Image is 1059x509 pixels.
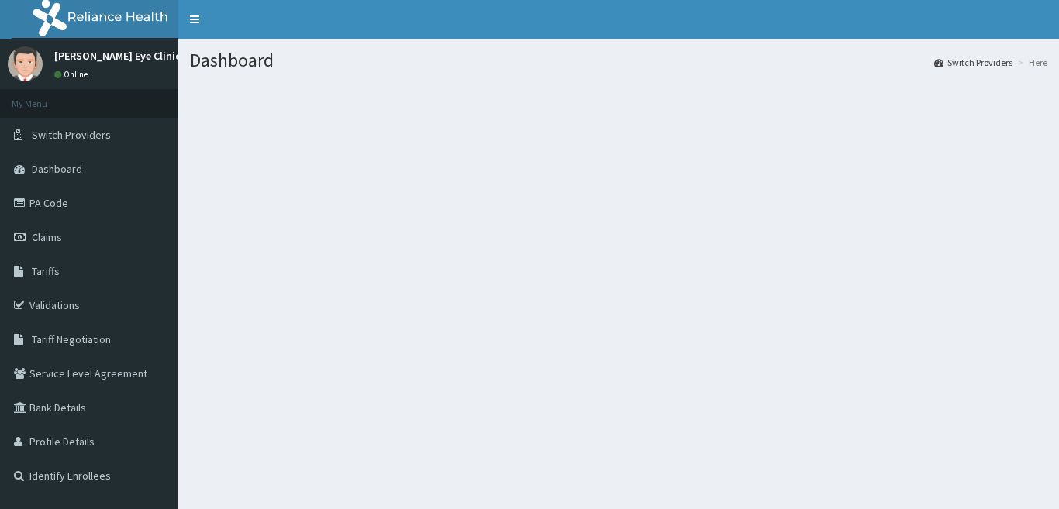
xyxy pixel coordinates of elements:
[32,264,60,278] span: Tariffs
[54,69,91,80] a: Online
[190,50,1047,71] h1: Dashboard
[32,128,111,142] span: Switch Providers
[934,56,1012,69] a: Switch Providers
[32,230,62,244] span: Claims
[1014,56,1047,69] li: Here
[32,162,82,176] span: Dashboard
[32,332,111,346] span: Tariff Negotiation
[8,46,43,81] img: User Image
[54,50,181,61] p: [PERSON_NAME] Eye Clinic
